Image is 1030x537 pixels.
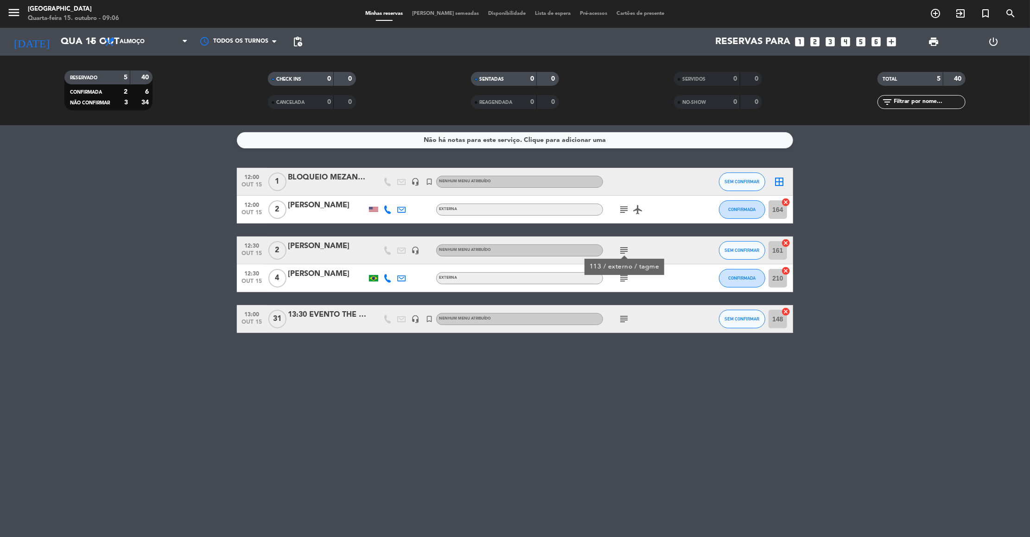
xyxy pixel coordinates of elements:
[612,11,669,16] span: Cartões de presente
[725,316,760,321] span: SEM CONFIRMAR
[632,204,643,215] i: airplanemode_active
[268,269,286,288] span: 4
[719,269,765,288] button: CONFIRMADA
[439,207,457,211] span: Externa
[425,315,433,323] i: turned_in_not
[729,275,756,281] span: CONFIRMADA
[530,76,534,82] strong: 0
[618,273,629,284] i: subject
[954,76,963,82] strong: 40
[576,11,612,16] span: Pré-acessos
[439,179,491,183] span: Nenhum menu atribuído
[893,97,965,107] input: Filtrar por nome...
[716,36,791,47] span: Reservas para
[240,199,263,210] span: 12:00
[240,171,263,182] span: 12:00
[871,36,883,48] i: looks_6
[781,238,790,248] i: cancel
[719,310,765,328] button: SEM CONFIRMAR
[411,315,420,323] i: headset_mic
[719,241,765,260] button: SEM CONFIRMAR
[855,36,867,48] i: looks_5
[479,77,504,82] span: SENTADAS
[425,178,433,186] i: turned_in_not
[288,309,367,321] div: 13:30 EVENTO THE ASUTRAL
[439,248,491,252] span: Nenhum menu atribuído
[240,250,263,261] span: out 15
[930,8,941,19] i: add_circle_outline
[484,11,531,16] span: Disponibilidade
[288,172,367,184] div: BLOQUEIO MEZANINO
[980,8,991,19] i: turned_in_not
[288,268,367,280] div: [PERSON_NAME]
[292,36,303,47] span: pending_actions
[618,313,629,325] i: subject
[411,246,420,255] i: headset_mic
[240,278,263,289] span: out 15
[439,317,491,320] span: Nenhum menu atribuído
[7,6,21,19] i: menu
[774,176,785,187] i: border_all
[124,89,127,95] strong: 2
[883,77,897,82] span: TOTAL
[809,36,821,48] i: looks_two
[240,319,263,330] span: out 15
[618,245,629,256] i: subject
[327,99,331,105] strong: 0
[240,240,263,250] span: 12:30
[268,241,286,260] span: 2
[240,210,263,220] span: out 15
[552,99,557,105] strong: 0
[70,76,97,80] span: RESERVADO
[361,11,408,16] span: Minhas reservas
[268,200,286,219] span: 2
[240,182,263,192] span: out 15
[240,308,263,319] span: 13:00
[70,90,102,95] span: CONFIRMADA
[886,36,898,48] i: add_box
[682,100,706,105] span: NO-SHOW
[734,99,738,105] strong: 0
[531,11,576,16] span: Lista de espera
[479,100,512,105] span: REAGENDADA
[240,268,263,278] span: 12:30
[825,36,837,48] i: looks_3
[955,8,966,19] i: exit_to_app
[288,199,367,211] div: [PERSON_NAME]
[725,179,760,184] span: SEM CONFIRMAR
[988,36,999,47] i: power_settings_new
[28,5,119,14] div: [GEOGRAPHIC_DATA]
[7,6,21,23] button: menu
[682,77,706,82] span: SERVIDOS
[124,74,127,81] strong: 5
[348,76,354,82] strong: 0
[755,99,760,105] strong: 0
[120,38,145,45] span: Almoço
[276,77,302,82] span: CHECK INS
[86,36,97,47] i: arrow_drop_down
[840,36,852,48] i: looks_4
[719,200,765,219] button: CONFIRMADA
[268,310,286,328] span: 31
[725,248,760,253] span: SEM CONFIRMAR
[70,101,110,105] span: NÃO CONFIRMAR
[729,207,756,212] span: CONFIRMADA
[928,36,940,47] span: print
[288,240,367,252] div: [PERSON_NAME]
[276,100,305,105] span: CANCELADA
[794,36,806,48] i: looks_one
[327,76,331,82] strong: 0
[719,173,765,191] button: SEM CONFIRMAR
[28,14,119,23] div: Quarta-feira 15. outubro - 09:06
[268,173,286,191] span: 1
[618,204,629,215] i: subject
[348,99,354,105] strong: 0
[7,32,56,52] i: [DATE]
[1005,8,1016,19] i: search
[734,76,738,82] strong: 0
[552,76,557,82] strong: 0
[145,89,151,95] strong: 6
[781,266,790,275] i: cancel
[411,178,420,186] i: headset_mic
[408,11,484,16] span: [PERSON_NAME] semeadas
